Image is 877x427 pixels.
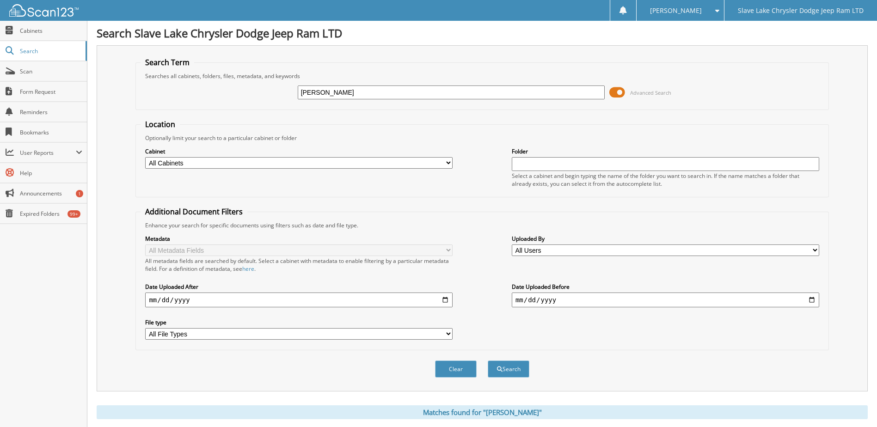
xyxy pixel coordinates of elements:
[488,360,529,378] button: Search
[145,257,453,273] div: All metadata fields are searched by default. Select a cabinet with metadata to enable filtering b...
[97,25,868,41] h1: Search Slave Lake Chrysler Dodge Jeep Ram LTD
[20,88,82,96] span: Form Request
[141,221,823,229] div: Enhance your search for specific documents using filters such as date and file type.
[512,293,819,307] input: end
[738,8,864,13] span: Slave Lake Chrysler Dodge Jeep Ram LTD
[141,207,247,217] legend: Additional Document Filters
[145,293,453,307] input: start
[145,235,453,243] label: Metadata
[20,27,82,35] span: Cabinets
[20,67,82,75] span: Scan
[630,89,671,96] span: Advanced Search
[650,8,702,13] span: [PERSON_NAME]
[435,360,477,378] button: Clear
[141,119,180,129] legend: Location
[9,4,79,17] img: scan123-logo-white.svg
[67,210,80,218] div: 99+
[512,283,819,291] label: Date Uploaded Before
[145,283,453,291] label: Date Uploaded After
[20,47,81,55] span: Search
[512,147,819,155] label: Folder
[512,235,819,243] label: Uploaded By
[141,57,194,67] legend: Search Term
[20,128,82,136] span: Bookmarks
[242,265,254,273] a: here
[141,134,823,142] div: Optionally limit your search to a particular cabinet or folder
[20,108,82,116] span: Reminders
[20,169,82,177] span: Help
[141,72,823,80] div: Searches all cabinets, folders, files, metadata, and keywords
[145,147,453,155] label: Cabinet
[20,210,82,218] span: Expired Folders
[512,172,819,188] div: Select a cabinet and begin typing the name of the folder you want to search in. If the name match...
[20,149,76,157] span: User Reports
[76,190,83,197] div: 1
[20,189,82,197] span: Announcements
[97,405,868,419] div: Matches found for "[PERSON_NAME]"
[145,318,453,326] label: File type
